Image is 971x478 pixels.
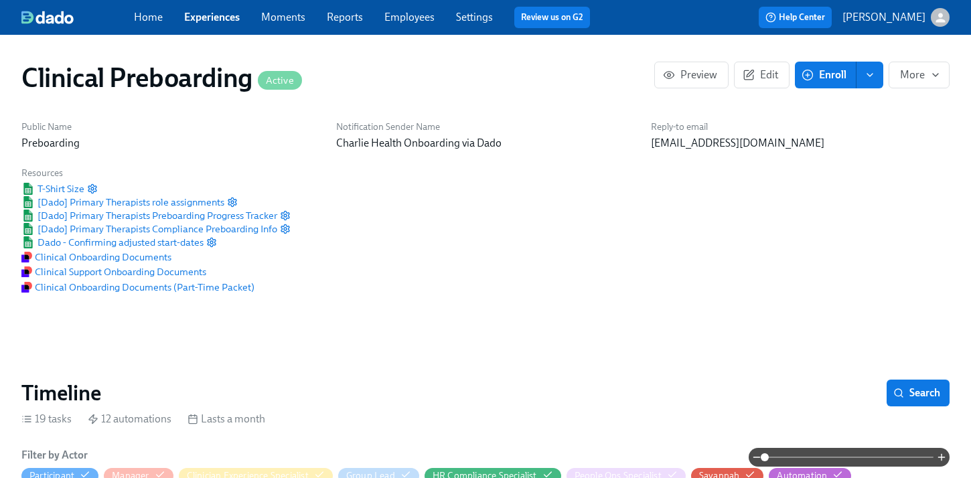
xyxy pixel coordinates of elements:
[804,68,846,82] span: Enroll
[21,236,35,248] img: Google Sheet
[336,121,635,133] h6: Notification Sender Name
[21,265,206,278] button: DocusignClinical Support Onboarding Documents
[21,281,254,294] button: DocusignClinical Onboarding Documents (Part-Time Packet)
[21,282,32,293] img: Docusign
[896,386,940,400] span: Search
[21,195,224,209] a: Google Sheet[Dado] Primary Therapists role assignments
[21,236,204,249] a: Google SheetDado - Confirming adjusted start-dates
[521,11,583,24] a: Review us on G2
[384,11,435,23] a: Employees
[21,167,291,179] h6: Resources
[134,11,163,23] a: Home
[889,62,950,88] button: More
[514,7,590,28] button: Review us on G2
[21,62,302,94] h1: Clinical Preboarding
[21,380,101,406] h2: Timeline
[21,196,35,208] img: Google Sheet
[759,7,832,28] button: Help Center
[795,62,856,88] button: Enroll
[21,209,277,222] a: Google Sheet[Dado] Primary Therapists Preboarding Progress Tracker
[21,250,171,264] span: Clinical Onboarding Documents
[842,10,925,25] p: [PERSON_NAME]
[261,11,305,23] a: Moments
[21,182,84,195] a: Google SheetT-Shirt Size
[258,76,302,86] span: Active
[21,121,320,133] h6: Public Name
[21,182,84,195] span: T-Shirt Size
[327,11,363,23] a: Reports
[21,210,35,222] img: Google Sheet
[21,266,32,277] img: Docusign
[456,11,493,23] a: Settings
[21,136,320,151] p: Preboarding
[651,136,950,151] p: [EMAIL_ADDRESS][DOMAIN_NAME]
[21,236,204,249] span: Dado - Confirming adjusted start-dates
[21,209,277,222] span: [Dado] Primary Therapists Preboarding Progress Tracker
[21,183,35,195] img: Google Sheet
[887,380,950,406] button: Search
[21,11,74,24] img: dado
[21,265,206,278] span: Clinical Support Onboarding Documents
[184,11,240,23] a: Experiences
[21,11,134,24] a: dado
[21,222,277,236] span: [Dado] Primary Therapists Compliance Preboarding Info
[666,68,717,82] span: Preview
[21,252,32,262] img: Docusign
[21,222,277,236] a: Google Sheet[Dado] Primary Therapists Compliance Preboarding Info
[900,68,938,82] span: More
[88,412,171,426] div: 12 automations
[21,412,72,426] div: 19 tasks
[21,250,171,264] button: DocusignClinical Onboarding Documents
[856,62,883,88] button: enroll
[842,8,950,27] button: [PERSON_NAME]
[21,281,254,294] span: Clinical Onboarding Documents (Part-Time Packet)
[734,62,790,88] button: Edit
[654,62,729,88] button: Preview
[651,121,950,133] h6: Reply-to email
[21,195,224,209] span: [Dado] Primary Therapists role assignments
[765,11,825,24] span: Help Center
[21,223,35,235] img: Google Sheet
[745,68,778,82] span: Edit
[336,136,635,151] p: Charlie Health Onboarding via Dado
[188,412,265,426] div: Lasts a month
